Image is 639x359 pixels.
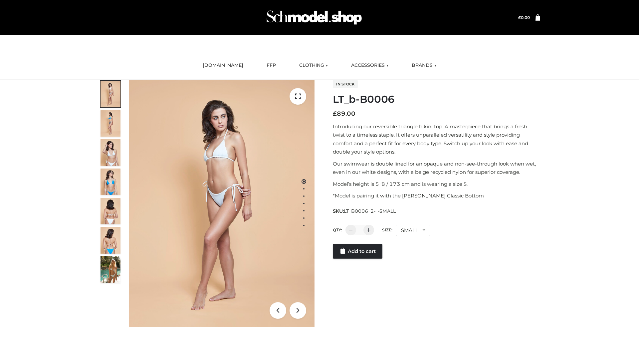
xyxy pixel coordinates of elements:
p: *Model is pairing it with the [PERSON_NAME] Classic Bottom [333,191,540,200]
img: ArielClassicBikiniTop_CloudNine_AzureSky_OW114ECO_2-scaled.jpg [101,110,120,137]
a: [DOMAIN_NAME] [198,58,248,73]
a: FFP [262,58,281,73]
label: Size: [382,227,392,232]
a: CLOTHING [294,58,333,73]
p: Our swimwear is double lined for an opaque and non-see-through look when wet, even in our white d... [333,160,540,177]
img: ArielClassicBikiniTop_CloudNine_AzureSky_OW114ECO_1-scaled.jpg [101,81,120,107]
p: Introducing our reversible triangle bikini top. A masterpiece that brings a fresh twist to a time... [333,122,540,156]
img: ArielClassicBikiniTop_CloudNine_AzureSky_OW114ECO_8-scaled.jpg [101,227,120,254]
span: In stock [333,80,358,88]
bdi: 0.00 [518,15,530,20]
img: Arieltop_CloudNine_AzureSky2.jpg [101,256,120,283]
h1: LT_b-B0006 [333,93,540,105]
img: ArielClassicBikiniTop_CloudNine_AzureSky_OW114ECO_1 [129,80,315,327]
a: ACCESSORIES [346,58,393,73]
span: £ [518,15,521,20]
span: LT_B0006_2-_-SMALL [344,208,396,214]
div: SMALL [396,225,430,236]
span: £ [333,110,337,117]
a: Add to cart [333,244,382,259]
img: ArielClassicBikiniTop_CloudNine_AzureSky_OW114ECO_3-scaled.jpg [101,139,120,166]
label: QTY: [333,227,342,232]
p: Model’s height is 5 ‘8 / 173 cm and is wearing a size S. [333,180,540,188]
img: Schmodel Admin 964 [264,4,364,31]
bdi: 89.00 [333,110,355,117]
img: ArielClassicBikiniTop_CloudNine_AzureSky_OW114ECO_7-scaled.jpg [101,198,120,224]
a: BRANDS [407,58,441,73]
a: £0.00 [518,15,530,20]
img: ArielClassicBikiniTop_CloudNine_AzureSky_OW114ECO_4-scaled.jpg [101,169,120,195]
span: SKU: [333,207,396,215]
